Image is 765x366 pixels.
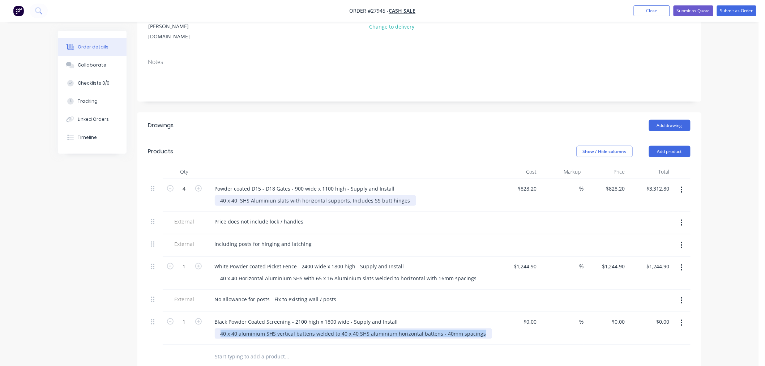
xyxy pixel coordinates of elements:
[584,165,628,179] div: Price
[350,8,389,14] span: Order #27945 -
[215,195,416,206] div: 40 x 40 SHS Aluminiun slats with horizontal supports. Includes SS butt hinges
[78,98,98,105] div: Tracking
[649,120,691,131] button: Add drawing
[163,165,206,179] div: Qty
[580,262,584,271] span: %
[628,165,672,179] div: Total
[78,80,110,86] div: Checklists 0/0
[577,146,633,157] button: Show / Hide columns
[58,38,127,56] button: Order details
[166,218,203,225] span: External
[209,239,318,249] div: Including posts for hinging and latching
[166,295,203,303] span: External
[78,44,108,50] div: Order details
[580,184,584,193] span: %
[389,8,416,14] a: CASH SALE
[58,56,127,74] button: Collaborate
[58,74,127,92] button: Checklists 0/0
[209,316,404,327] div: Black Powder Coated Screening - 2100 high x 1800 wide - Supply and Install
[209,294,342,305] div: No allowance for posts - Fix to existing wall / posts
[539,165,584,179] div: Markup
[717,5,756,16] button: Submit as Order
[78,134,97,141] div: Timeline
[215,328,492,339] div: 40 x 40 aluminium SHS vertical battens welded to 40 x 40 SHS aluminium horizontal battens - 40mm ...
[148,121,174,130] div: Drawings
[58,128,127,146] button: Timeline
[634,5,670,16] button: Close
[148,147,174,156] div: Products
[209,261,410,272] div: White Powder coated Picket Fence - 2400 wide x 1800 high - Supply and Install
[209,183,401,194] div: Powder coated D15 - D18 Gates - 900 wide x 1100 high - Supply and Install
[78,116,109,123] div: Linked Orders
[215,349,359,364] input: Start typing to add a product...
[215,273,483,284] div: 40 x 40 Horizontal Aluminium SHS with 65 x 16 Aluminium slats welded to horizontal with 16mm spac...
[495,165,540,179] div: Cost
[580,318,584,326] span: %
[58,92,127,110] button: Tracking
[366,22,418,31] button: Change to delivery
[148,59,691,65] div: Notes
[13,5,24,16] img: Factory
[166,240,203,248] span: External
[78,62,106,68] div: Collaborate
[674,5,713,16] button: Submit as Quote
[209,216,309,227] div: Price does not include lock / handles
[649,146,691,157] button: Add product
[58,110,127,128] button: Linked Orders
